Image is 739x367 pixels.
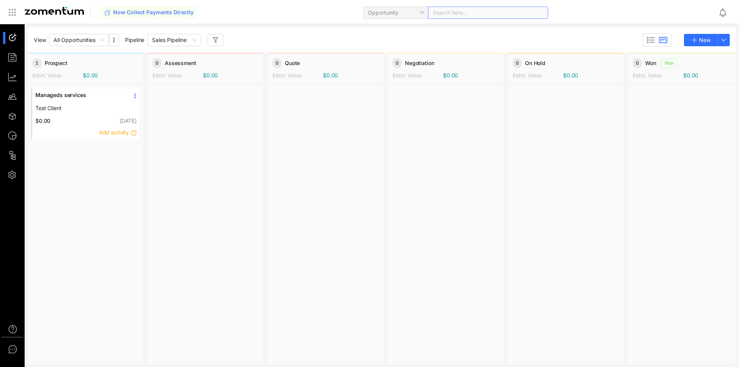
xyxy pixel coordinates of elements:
[35,104,124,112] a: Test Client
[32,58,42,68] span: 1
[35,91,124,104] a: Manageds services
[393,72,421,79] span: Estm. Value
[513,72,541,79] span: Estm. Value
[684,34,718,46] button: New
[165,59,196,67] span: Assessment
[83,72,98,79] span: $0.00
[661,59,677,68] span: Won
[443,72,458,79] span: $0.00
[699,36,711,44] span: New
[718,3,734,21] div: Notifications
[99,129,129,136] span: Add activity
[31,88,140,140] div: Manageds servicesTest Client$0.00[DATE]Add activity
[405,59,434,67] span: Negotiation
[633,58,642,68] span: 0
[203,72,218,79] span: $0.00
[45,59,67,67] span: Prospect
[323,72,338,79] span: $0.00
[125,36,144,44] span: Pipeline
[34,36,46,44] span: View
[32,72,61,79] span: Estm. Value
[152,34,197,46] span: Sales Pipeline
[54,34,104,46] span: All Opportunities
[35,91,124,99] span: Manageds services
[633,72,661,79] span: Estm. Value
[393,58,402,68] span: 0
[285,59,300,67] span: Quote
[273,72,301,79] span: Estm. Value
[273,58,282,68] span: 0
[645,59,656,67] span: Won
[525,59,545,67] span: On Hold
[113,8,194,16] span: Now Collect Payments Directly
[119,117,137,124] span: [DATE]
[368,7,424,18] span: Opportunity
[32,117,50,125] span: $0.00
[152,58,162,68] span: 0
[683,72,698,79] span: $0.00
[563,72,578,79] span: $0.00
[25,7,84,15] img: Zomentum Logo
[152,72,181,79] span: Estm. Value
[513,58,522,68] span: 0
[102,6,197,18] button: Now Collect Payments Directly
